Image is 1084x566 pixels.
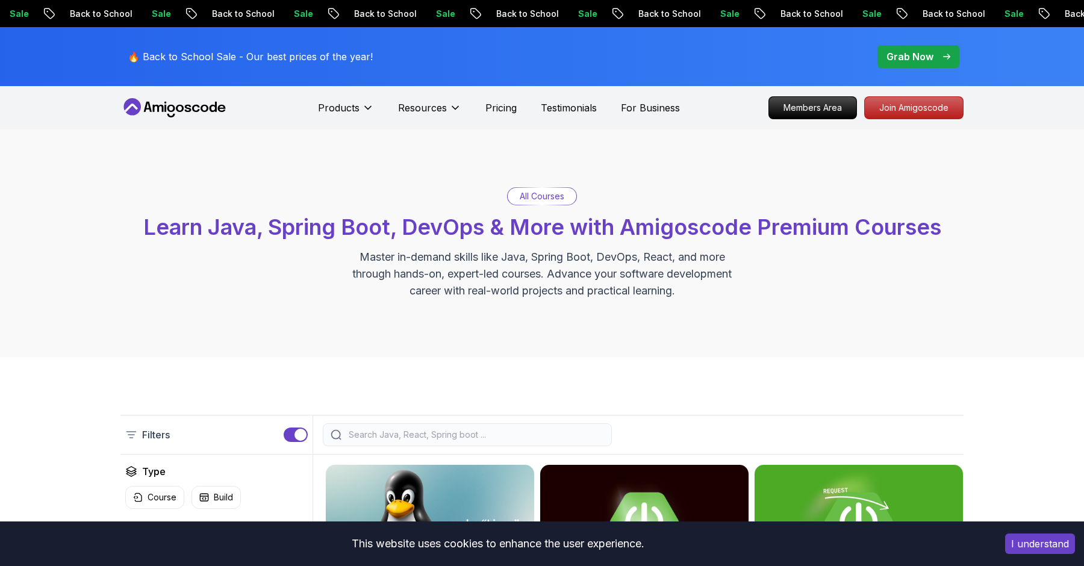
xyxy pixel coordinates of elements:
button: Course [125,486,184,509]
div: This website uses cookies to enhance the user experience. [9,530,987,557]
p: Sale [141,8,179,20]
p: Back to School [912,8,994,20]
button: Resources [398,101,461,125]
p: Members Area [769,97,856,119]
p: Sale [283,8,322,20]
p: Resources [398,101,447,115]
button: Products [318,101,374,125]
p: Filters [142,428,170,442]
p: Back to School [770,8,852,20]
p: Sale [852,8,890,20]
a: Pricing [485,101,517,115]
input: Search Java, React, Spring boot ... [346,429,604,441]
p: Back to School [59,8,141,20]
p: Sale [425,8,464,20]
p: Back to School [343,8,425,20]
a: Join Amigoscode [864,96,964,119]
span: Learn Java, Spring Boot, DevOps & More with Amigoscode Premium Courses [143,214,941,240]
p: Sale [567,8,606,20]
button: Build [192,486,241,509]
p: Products [318,101,360,115]
a: Members Area [768,96,857,119]
a: For Business [621,101,680,115]
p: Sale [709,8,748,20]
p: All Courses [520,190,564,202]
a: Testimonials [541,101,597,115]
p: Back to School [485,8,567,20]
p: 🔥 Back to School Sale - Our best prices of the year! [128,49,373,64]
h2: Type [142,464,166,479]
p: Back to School [201,8,283,20]
p: Master in-demand skills like Java, Spring Boot, DevOps, React, and more through hands-on, expert-... [340,249,744,299]
p: Join Amigoscode [865,97,963,119]
p: Sale [994,8,1032,20]
p: Course [148,491,176,503]
p: Grab Now [886,49,933,64]
p: Back to School [628,8,709,20]
button: Accept cookies [1005,533,1075,554]
p: Build [214,491,233,503]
